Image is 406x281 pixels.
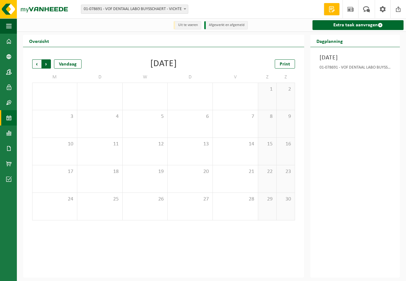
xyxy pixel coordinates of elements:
[258,72,277,83] td: Z
[204,21,248,29] li: Afgewerkt en afgemeld
[261,141,273,148] span: 15
[174,21,201,29] li: Uit te voeren
[280,141,292,148] span: 16
[36,86,74,93] span: 27
[213,72,258,83] td: V
[81,5,188,14] span: 01-078691 - VOF DENTAAL LABO BUYSSCHAERT - VICHTE
[32,72,77,83] td: M
[277,72,295,83] td: Z
[80,86,119,93] span: 28
[54,59,82,69] div: Vandaag
[123,72,168,83] td: W
[23,35,55,47] h2: Overzicht
[171,196,209,203] span: 27
[261,196,273,203] span: 29
[126,168,164,175] span: 19
[77,72,122,83] td: D
[80,196,119,203] span: 25
[280,168,292,175] span: 23
[280,113,292,120] span: 9
[171,141,209,148] span: 13
[310,35,349,47] h2: Dagplanning
[216,168,255,175] span: 21
[126,113,164,120] span: 5
[150,59,177,69] div: [DATE]
[216,113,255,120] span: 7
[275,59,295,69] a: Print
[126,141,164,148] span: 12
[36,168,74,175] span: 17
[312,20,404,30] a: Extra taak aanvragen
[36,196,74,203] span: 24
[80,168,119,175] span: 18
[280,62,290,67] span: Print
[320,53,391,62] h3: [DATE]
[171,86,209,93] span: 30
[80,141,119,148] span: 11
[216,141,255,148] span: 14
[80,113,119,120] span: 4
[320,66,391,72] div: 01-078691 - VOF DENTAAL LABO BUYSSCHAERT - VICHTE
[171,113,209,120] span: 6
[36,141,74,148] span: 10
[42,59,51,69] span: Volgende
[126,196,164,203] span: 26
[261,168,273,175] span: 22
[171,168,209,175] span: 20
[36,113,74,120] span: 3
[32,59,41,69] span: Vorige
[126,86,164,93] span: 29
[216,196,255,203] span: 28
[280,196,292,203] span: 30
[81,5,188,13] span: 01-078691 - VOF DENTAAL LABO BUYSSCHAERT - VICHTE
[168,72,213,83] td: D
[261,113,273,120] span: 8
[280,86,292,93] span: 2
[261,86,273,93] span: 1
[216,86,255,93] span: 31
